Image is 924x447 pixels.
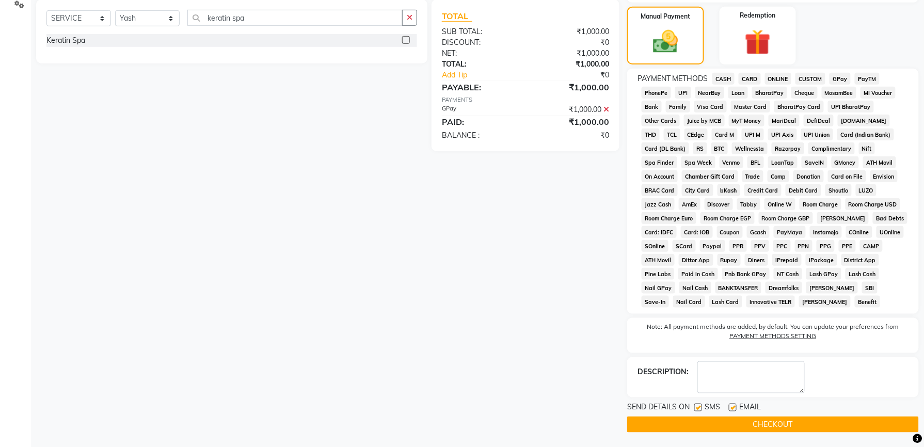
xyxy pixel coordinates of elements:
span: LoanTap [768,156,798,168]
span: Nail Card [673,296,705,308]
span: GMoney [832,156,859,168]
span: Innovative TELR [746,296,795,308]
span: PAYMENT METHODS [638,73,708,84]
span: UPI M [742,129,764,140]
div: Keratin Spa [46,35,85,46]
span: CASH [712,73,735,85]
span: Visa Card [694,101,727,113]
span: RS [693,142,707,154]
div: DESCRIPTION: [638,366,689,377]
span: ATH Movil [642,254,675,266]
span: Cheque [791,87,818,99]
div: ₹0 [541,70,617,81]
span: Nail Cash [679,282,711,294]
span: BharatPay Card [774,101,824,113]
span: UPI Axis [768,129,797,140]
span: Wellnessta [732,142,768,154]
div: NET: [434,48,525,59]
span: Razorpay [772,142,804,154]
span: Lash Cash [846,268,879,280]
span: MariDeal [769,115,800,126]
span: NearBuy [695,87,725,99]
label: Note: All payment methods are added, by default. You can update your preferences from [638,322,909,345]
div: ₹1,000.00 [525,59,617,70]
span: Room Charge [800,198,841,210]
img: _cash.svg [645,27,686,56]
span: SCard [673,240,696,252]
span: Venmo [720,156,744,168]
span: Room Charge GBP [759,212,814,224]
span: MosamBee [822,87,857,99]
span: PPC [773,240,791,252]
span: Benefit [855,296,880,308]
span: Instamojo [810,226,842,238]
span: Online W [764,198,795,210]
span: Other Cards [642,115,680,126]
span: GPay [830,73,851,85]
span: CEdge [684,129,708,140]
div: TOTAL: [434,59,525,70]
div: ₹1,000.00 [525,104,617,115]
span: MI Voucher [861,87,896,99]
span: MyT Money [729,115,765,126]
div: ₹1,000.00 [525,26,617,37]
label: Manual Payment [641,12,690,21]
span: BANKTANSFER [715,282,762,294]
label: PAYMENT METHODS SETTING [729,331,816,341]
span: UPI [675,87,691,99]
span: Spa Finder [642,156,677,168]
span: Pine Labs [642,268,674,280]
span: Card: IOB [681,226,713,238]
span: Tabby [737,198,760,210]
span: Diners [745,254,768,266]
div: SUB TOTAL: [434,26,525,37]
span: bKash [718,184,741,196]
div: DISCOUNT: [434,37,525,48]
span: EMAIL [740,402,761,414]
span: CAMP [860,240,883,252]
span: [PERSON_NAME] [817,212,869,224]
span: City Card [682,184,713,196]
span: AmEx [679,198,700,210]
span: SBI [862,282,878,294]
span: Family [666,101,690,113]
input: Search or Scan [187,10,403,26]
div: ₹1,000.00 [525,116,617,128]
div: PAID: [434,116,525,128]
span: Pnb Bank GPay [722,268,770,280]
span: Nift [859,142,875,154]
span: PPV [751,240,769,252]
div: PAYABLE: [434,81,525,93]
div: BALANCE : [434,130,525,141]
span: CUSTOM [795,73,825,85]
img: _gift.svg [737,26,779,58]
span: Dreamfolks [766,282,802,294]
span: Gcash [747,226,770,238]
span: Save-In [642,296,669,308]
span: BharatPay [752,87,787,99]
span: ATH Movil [863,156,896,168]
span: Card: IDFC [642,226,677,238]
a: Add Tip [434,70,540,81]
span: Master Card [731,101,770,113]
span: Complimentary [808,142,855,154]
span: Room Charge Euro [642,212,696,224]
span: Room Charge EGP [700,212,755,224]
span: Card M [712,129,738,140]
span: SEND DETAILS ON [627,402,690,414]
div: ₹0 [525,37,617,48]
span: [PERSON_NAME] [799,296,851,308]
div: ₹1,000.00 [525,48,617,59]
span: PayMaya [774,226,806,238]
span: Loan [728,87,748,99]
span: UPI BharatPay [828,101,874,113]
span: Nail GPay [642,282,675,294]
span: SaveIN [802,156,827,168]
span: TOTAL [442,11,472,22]
span: iPackage [806,254,837,266]
span: Donation [793,170,824,182]
span: On Account [642,170,678,182]
span: BRAC Card [642,184,678,196]
span: Paypal [700,240,726,252]
span: Lash GPay [806,268,841,280]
